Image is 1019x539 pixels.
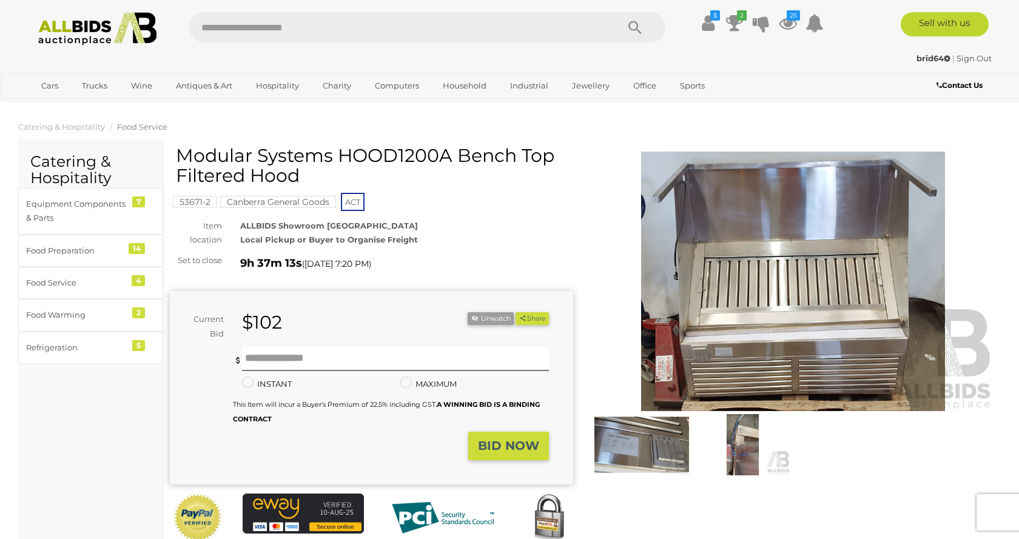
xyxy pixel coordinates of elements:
a: Food Warming 2 [18,299,163,331]
a: Food Preparation 14 [18,235,163,267]
mark: 53671-2 [173,196,217,208]
div: Food Service [26,276,126,290]
strong: brid64 [916,53,950,63]
div: Food Preparation [26,244,126,258]
h2: Catering & Hospitality [30,153,151,187]
div: Equipment Components & Parts [26,197,126,226]
a: Cars [33,76,66,96]
div: Current Bid [170,312,233,341]
h1: Modular Systems HOOD1200A Bench Top Filtered Hood [176,146,570,186]
strong: 9h 37m 13s [240,256,302,270]
strong: ALLBIDS Showroom [GEOGRAPHIC_DATA] [240,221,418,230]
div: Item location [161,219,231,247]
a: Sports [672,76,713,96]
button: BID NOW [468,432,549,460]
a: Sign Out [957,53,992,63]
a: Charity [315,76,359,96]
span: ( ) [302,259,371,269]
div: 2 [132,307,145,318]
a: Food Service [117,122,167,132]
a: 2 [725,12,744,34]
img: eWAY Payment Gateway [243,494,364,534]
strong: $102 [242,311,282,333]
small: This Item will incur a Buyer's Premium of 22.5% including GST. [233,400,540,423]
a: Trucks [74,76,115,96]
a: Household [435,76,494,96]
a: 25 [779,12,797,34]
label: INSTANT [242,377,292,391]
img: Modular Systems HOOD1200A Bench Top Filtered Hood [695,414,790,475]
a: Wine [123,76,160,96]
span: [DATE] 7:20 PM [304,258,369,269]
a: Office [625,76,664,96]
label: MAXIMUM [400,377,457,391]
i: 25 [787,10,800,21]
strong: Local Pickup or Buyer to Organise Freight [240,235,418,244]
mark: Canberra General Goods [220,196,336,208]
a: Hospitality [248,76,307,96]
a: Jewellery [564,76,617,96]
div: 7 [132,196,145,207]
div: Refrigeration [26,341,126,355]
a: [GEOGRAPHIC_DATA] [33,96,135,116]
b: Contact Us [937,81,983,90]
div: 4 [132,275,145,286]
img: Modular Systems HOOD1200A Bench Top Filtered Hood [594,414,689,475]
a: Catering & Hospitality [18,122,105,132]
div: 5 [132,340,145,351]
a: Contact Us [937,79,986,92]
a: brid64 [916,53,952,63]
img: Modular Systems HOOD1200A Bench Top Filtered Hood [591,152,995,412]
div: Food Warming [26,308,126,322]
div: 14 [129,243,145,254]
a: $ [699,12,717,34]
a: Canberra General Goods [220,197,336,207]
b: A WINNING BID IS A BINDING CONTRACT [233,400,540,423]
a: 53671-2 [173,197,217,207]
a: Antiques & Art [168,76,240,96]
a: Refrigeration 5 [18,332,163,364]
button: Search [605,12,665,42]
div: Set to close [161,253,231,267]
a: Industrial [502,76,556,96]
span: | [952,53,955,63]
i: 2 [737,10,747,21]
strong: BID NOW [478,438,539,453]
a: Food Service 4 [18,267,163,299]
span: ACT [341,193,365,211]
i: $ [710,10,720,21]
a: Equipment Components & Parts 7 [18,188,163,235]
button: Unwatch [468,312,514,325]
img: Allbids.com.au [32,12,163,45]
button: Share [516,312,549,325]
li: Unwatch this item [468,312,514,325]
a: Sell with us [901,12,989,36]
a: Computers [367,76,427,96]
